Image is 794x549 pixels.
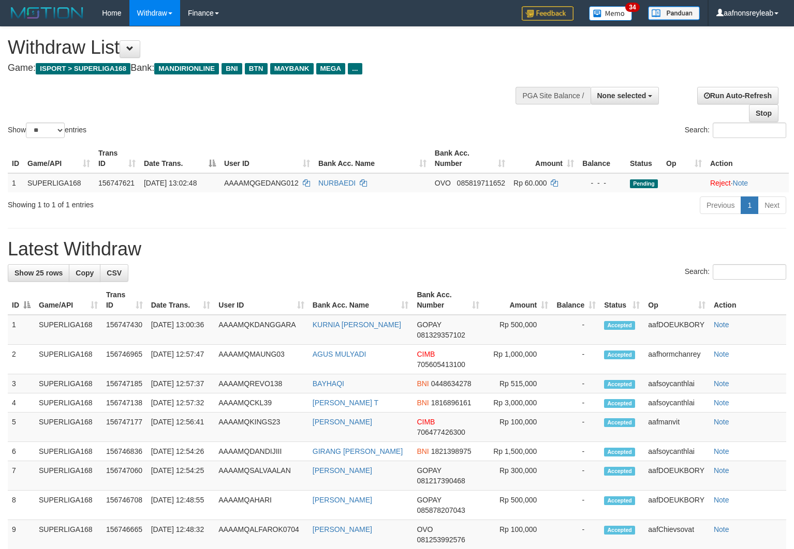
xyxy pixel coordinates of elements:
span: CSV [107,269,122,277]
span: MAYBANK [270,63,314,74]
span: BNI [417,399,429,407]
span: BNI [417,379,429,388]
span: CIMB [417,418,435,426]
span: AAAAMQGEDANG012 [224,179,299,187]
a: BAYHAQI [313,379,344,388]
span: [DATE] 13:02:48 [144,179,197,187]
td: 8 [8,491,35,520]
a: CSV [100,264,128,282]
td: SUPERLIGA168 [35,345,102,374]
span: BNI [417,447,429,455]
a: Stop [749,104,778,122]
span: Copy 081329357102 to clipboard [417,331,465,339]
a: Note [714,496,729,504]
span: OVO [435,179,451,187]
td: - [552,461,600,491]
td: aafsoycanthlai [644,393,710,413]
label: Search: [685,264,786,280]
th: User ID: activate to sort column ascending [214,285,308,315]
a: Reject [710,179,731,187]
th: ID [8,144,23,173]
a: Copy [69,264,100,282]
td: aafmanvit [644,413,710,442]
td: [DATE] 13:00:36 [147,315,215,345]
span: Pending [630,179,658,188]
td: 156746965 [102,345,147,374]
span: BNI [222,63,242,74]
th: Trans ID: activate to sort column ascending [102,285,147,315]
td: SUPERLIGA168 [35,491,102,520]
a: Show 25 rows [8,264,69,282]
td: [DATE] 12:57:47 [147,345,215,374]
span: Rp 60.000 [513,179,547,187]
span: 34 [625,3,639,12]
span: Accepted [604,321,635,330]
span: BTN [245,63,268,74]
td: Rp 1,500,000 [483,442,552,461]
a: Note [714,418,729,426]
td: AAAAMQKDANGGARA [214,315,308,345]
a: Note [714,525,729,533]
span: CIMB [417,350,435,358]
th: Action [706,144,789,173]
th: Balance [578,144,626,173]
td: 2 [8,345,35,374]
span: Accepted [604,448,635,456]
span: None selected [597,91,646,100]
span: Copy 1821398975 to clipboard [431,447,472,455]
td: SUPERLIGA168 [35,315,102,345]
td: AAAAMQSALVAALAN [214,461,308,491]
span: Accepted [604,496,635,505]
span: Copy 705605413100 to clipboard [417,360,465,369]
th: ID: activate to sort column descending [8,285,35,315]
a: Note [714,379,729,388]
td: SUPERLIGA168 [35,374,102,393]
td: · [706,173,789,192]
td: 6 [8,442,35,461]
img: Feedback.jpg [522,6,574,21]
td: [DATE] 12:54:26 [147,442,215,461]
span: GOPAY [417,496,441,504]
td: 156747138 [102,393,147,413]
td: [DATE] 12:57:37 [147,374,215,393]
td: AAAAMQDANDIJIII [214,442,308,461]
a: AGUS MULYADI [313,350,366,358]
td: aafsoycanthlai [644,374,710,393]
a: Note [733,179,748,187]
td: 1 [8,315,35,345]
th: Status [626,144,662,173]
img: MOTION_logo.png [8,5,86,21]
span: MEGA [316,63,346,74]
span: MANDIRIONLINE [154,63,219,74]
td: 156747060 [102,461,147,491]
a: Note [714,321,729,329]
td: AAAAMQCKL39 [214,393,308,413]
td: 4 [8,393,35,413]
span: ISPORT > SUPERLIGA168 [36,63,130,74]
h4: Game: Bank: [8,63,519,73]
a: Note [714,350,729,358]
td: Rp 1,000,000 [483,345,552,374]
img: panduan.png [648,6,700,20]
td: - [552,315,600,345]
td: SUPERLIGA168 [35,413,102,442]
a: [PERSON_NAME] [313,496,372,504]
h1: Latest Withdraw [8,239,786,260]
td: SUPERLIGA168 [35,393,102,413]
a: KURNIA [PERSON_NAME] [313,321,401,329]
th: Amount: activate to sort column ascending [483,285,552,315]
span: Accepted [604,380,635,389]
h1: Withdraw List [8,37,519,58]
a: GIRANG [PERSON_NAME] [313,447,403,455]
th: Bank Acc. Name: activate to sort column ascending [314,144,431,173]
span: Accepted [604,418,635,427]
a: [PERSON_NAME] T [313,399,378,407]
td: 156746708 [102,491,147,520]
span: Copy 1816896161 to clipboard [431,399,472,407]
a: NURBAEDI [318,179,356,187]
span: Copy 0448634278 to clipboard [431,379,472,388]
label: Show entries [8,123,86,138]
select: Showentries [26,123,65,138]
span: 156747621 [98,179,135,187]
span: Copy 085819711652 to clipboard [457,179,505,187]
